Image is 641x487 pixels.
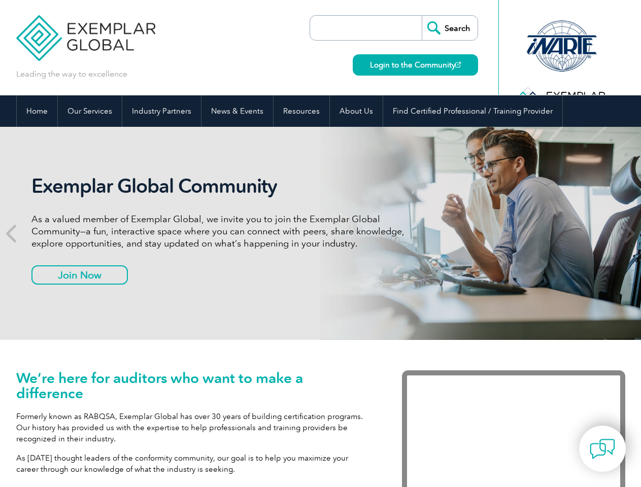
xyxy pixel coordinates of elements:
[31,175,412,198] h2: Exemplar Global Community
[58,95,122,127] a: Our Services
[590,436,615,462] img: contact-chat.png
[274,95,329,127] a: Resources
[353,54,478,76] a: Login to the Community
[17,95,57,127] a: Home
[122,95,201,127] a: Industry Partners
[330,95,383,127] a: About Us
[422,16,478,40] input: Search
[31,265,128,285] a: Join Now
[201,95,273,127] a: News & Events
[455,62,461,67] img: open_square.png
[16,68,127,80] p: Leading the way to excellence
[16,411,372,444] p: Formerly known as RABQSA, Exemplar Global has over 30 years of building certification programs. O...
[16,453,372,475] p: As [DATE] thought leaders of the conformity community, our goal is to help you maximize your care...
[383,95,562,127] a: Find Certified Professional / Training Provider
[31,213,412,250] p: As a valued member of Exemplar Global, we invite you to join the Exemplar Global Community—a fun,...
[16,370,372,401] h1: We’re here for auditors who want to make a difference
